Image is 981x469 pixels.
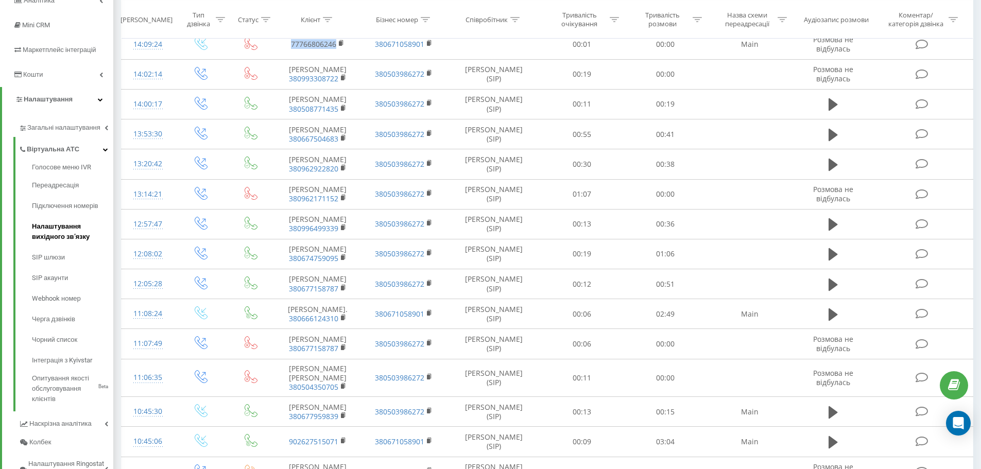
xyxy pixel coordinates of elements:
[32,329,113,350] a: Чорний список
[376,15,418,24] div: Бізнес номер
[447,359,540,397] td: [PERSON_NAME] (SIP)
[813,34,853,54] span: Розмова не відбулась
[19,137,113,159] a: Віртуальна АТС
[375,219,424,229] a: 380503986272
[289,164,338,173] a: 380962922820
[375,69,424,79] a: 380503986272
[289,74,338,83] a: 380993308722
[32,350,113,371] a: Інтеграція з Kyivstar
[540,149,623,179] td: 00:30
[274,179,361,209] td: [PERSON_NAME]
[289,223,338,233] a: 380996499339
[184,11,213,28] div: Тип дзвінка
[32,201,98,211] span: Підключення номерів
[32,335,77,345] span: Чорний список
[274,239,361,269] td: [PERSON_NAME]
[238,15,259,24] div: Статус
[19,411,113,433] a: Наскрізна аналітика
[375,99,424,109] a: 380503986272
[447,269,540,299] td: [PERSON_NAME] (SIP)
[132,274,164,294] div: 12:05:28
[32,288,113,309] a: Webhook номер
[624,397,707,427] td: 00:15
[707,427,793,457] td: Main
[375,39,424,49] a: 380671058901
[22,21,50,29] span: Mini CRM
[813,334,853,353] span: Розмова не відбулась
[375,129,424,139] a: 380503986272
[813,64,853,83] span: Розмова не відбулась
[540,269,623,299] td: 00:12
[466,15,508,24] div: Співробітник
[540,119,623,149] td: 00:55
[32,252,65,263] span: SIP шлюзи
[375,309,424,319] a: 380671058901
[624,89,707,119] td: 00:19
[27,144,79,154] span: Віртуальна АТС
[447,209,540,239] td: [PERSON_NAME] (SIP)
[540,299,623,329] td: 00:06
[32,162,113,175] a: Голосове меню IVR
[804,15,869,24] div: Аудіозапис розмови
[289,104,338,114] a: 380508771435
[289,284,338,293] a: 380677158787
[624,149,707,179] td: 00:38
[132,214,164,234] div: 12:57:47
[289,253,338,263] a: 380674759095
[540,59,623,89] td: 00:19
[27,123,100,133] span: Загальні налаштування
[813,368,853,387] span: Розмова не відбулась
[132,368,164,388] div: 11:06:35
[540,179,623,209] td: 01:07
[289,134,338,144] a: 380667504683
[635,11,690,28] div: Тривалість розмови
[447,299,540,329] td: [PERSON_NAME] (SIP)
[540,29,623,59] td: 00:01
[375,373,424,383] a: 380503986272
[289,437,338,446] a: 902627515071
[132,334,164,354] div: 11:07:49
[375,279,424,289] a: 380503986272
[132,94,164,114] div: 14:00:17
[291,39,336,49] a: 77766806246
[624,299,707,329] td: 02:49
[375,407,424,416] a: 380503986272
[32,247,113,268] a: SIP шлюзи
[624,359,707,397] td: 00:00
[886,11,946,28] div: Коментар/категорія дзвінка
[720,11,775,28] div: Назва схеми переадресації
[375,159,424,169] a: 380503986272
[132,184,164,204] div: 13:14:21
[447,149,540,179] td: [PERSON_NAME] (SIP)
[32,309,113,329] a: Черга дзвінків
[274,149,361,179] td: [PERSON_NAME]
[301,15,320,24] div: Клієнт
[447,59,540,89] td: [PERSON_NAME] (SIP)
[32,268,113,288] a: SIP акаунти
[946,411,971,436] div: Open Intercom Messenger
[274,59,361,89] td: [PERSON_NAME]
[375,339,424,349] a: 380503986272
[23,46,96,54] span: Маркетплейс інтеграцій
[624,179,707,209] td: 00:00
[707,397,793,427] td: Main
[624,59,707,89] td: 00:00
[274,89,361,119] td: [PERSON_NAME]
[624,209,707,239] td: 00:36
[707,29,793,59] td: Main
[289,314,338,323] a: 380666124310
[274,119,361,149] td: [PERSON_NAME]
[447,179,540,209] td: [PERSON_NAME] (SIP)
[540,427,623,457] td: 00:09
[624,427,707,457] td: 03:04
[447,89,540,119] td: [PERSON_NAME] (SIP)
[540,209,623,239] td: 00:13
[274,299,361,329] td: [PERSON_NAME].
[624,29,707,59] td: 00:00
[274,269,361,299] td: [PERSON_NAME]
[24,95,73,103] span: Налаштування
[132,154,164,174] div: 13:20:42
[375,189,424,199] a: 380503986272
[32,216,113,247] a: Налаштування вихідного зв’язку
[121,15,173,24] div: [PERSON_NAME]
